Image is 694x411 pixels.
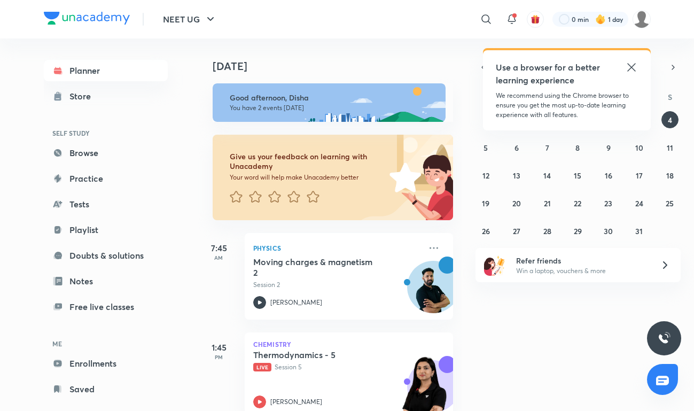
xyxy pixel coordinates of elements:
abbr: October 9, 2025 [606,143,611,153]
button: October 11, 2025 [661,139,679,156]
button: October 22, 2025 [569,195,586,212]
p: You have 2 events [DATE] [230,104,436,112]
p: AM [198,254,240,261]
button: October 15, 2025 [569,167,586,184]
abbr: October 29, 2025 [574,226,582,236]
p: [PERSON_NAME] [270,298,322,307]
button: October 17, 2025 [630,167,648,184]
button: October 4, 2025 [661,111,679,128]
p: Your word will help make Unacademy better [230,173,386,182]
h6: Give us your feedback on learning with Unacademy [230,152,386,171]
abbr: October 6, 2025 [514,143,519,153]
abbr: October 7, 2025 [545,143,549,153]
button: October 10, 2025 [630,139,648,156]
abbr: October 25, 2025 [666,198,674,208]
button: October 25, 2025 [661,195,679,212]
abbr: October 23, 2025 [604,198,612,208]
h6: ME [44,335,168,353]
span: Live [253,363,271,371]
abbr: October 19, 2025 [482,198,489,208]
p: Session 2 [253,280,421,290]
a: Store [44,86,168,107]
abbr: October 14, 2025 [543,170,551,181]
button: October 13, 2025 [508,167,525,184]
a: Doubts & solutions [44,245,168,266]
img: Company Logo [44,12,130,25]
abbr: October 31, 2025 [635,226,643,236]
button: October 30, 2025 [600,222,617,239]
p: Session 5 [253,362,421,372]
h5: Moving charges & magnetism 2 [253,257,386,278]
a: Saved [44,378,168,400]
img: avatar [531,14,540,24]
h6: Refer friends [516,255,648,266]
a: Free live classes [44,296,168,317]
button: October 21, 2025 [539,195,556,212]
abbr: October 8, 2025 [575,143,580,153]
button: October 20, 2025 [508,195,525,212]
abbr: October 22, 2025 [574,198,581,208]
abbr: October 18, 2025 [666,170,674,181]
p: We recommend using the Chrome browser to ensure you get the most up-to-date learning experience w... [496,91,638,120]
button: October 8, 2025 [569,139,586,156]
img: Disha C [633,10,651,28]
button: October 12, 2025 [477,167,494,184]
button: October 26, 2025 [477,222,494,239]
p: Physics [253,242,421,254]
a: Playlist [44,219,168,241]
abbr: October 24, 2025 [635,198,643,208]
h5: Use a browser for a better learning experience [496,61,602,87]
abbr: October 28, 2025 [543,226,551,236]
p: Chemistry [253,341,445,347]
button: avatar [527,11,544,28]
a: Tests [44,193,168,215]
abbr: October 5, 2025 [484,143,488,153]
button: October 5, 2025 [477,139,494,156]
button: October 24, 2025 [630,195,648,212]
abbr: October 17, 2025 [636,170,643,181]
p: Win a laptop, vouchers & more [516,266,648,276]
img: feedback_image [353,135,453,220]
abbr: October 21, 2025 [544,198,551,208]
h6: SELF STUDY [44,124,168,142]
h5: 7:45 [198,242,240,254]
button: October 28, 2025 [539,222,556,239]
p: PM [198,354,240,360]
abbr: October 30, 2025 [604,226,613,236]
button: October 14, 2025 [539,167,556,184]
a: Enrollments [44,353,168,374]
button: October 27, 2025 [508,222,525,239]
abbr: October 26, 2025 [482,226,490,236]
img: ttu [658,332,670,345]
p: [PERSON_NAME] [270,397,322,407]
abbr: Saturday [668,92,672,102]
div: Store [69,90,97,103]
a: Planner [44,60,168,81]
button: NEET UG [157,9,223,30]
button: October 6, 2025 [508,139,525,156]
abbr: October 15, 2025 [574,170,581,181]
button: October 23, 2025 [600,195,617,212]
button: October 9, 2025 [600,139,617,156]
h5: 1:45 [198,341,240,354]
button: October 31, 2025 [630,222,648,239]
h6: Good afternoon, Disha [230,93,436,103]
img: streak [595,14,606,25]
button: October 18, 2025 [661,167,679,184]
img: afternoon [213,83,446,122]
a: Browse [44,142,168,164]
button: October 29, 2025 [569,222,586,239]
abbr: October 13, 2025 [513,170,520,181]
abbr: October 10, 2025 [635,143,643,153]
button: October 19, 2025 [477,195,494,212]
button: October 7, 2025 [539,139,556,156]
h5: Thermodynamics - 5 [253,350,386,360]
a: Company Logo [44,12,130,27]
a: Practice [44,168,168,189]
img: Avatar [408,267,459,318]
abbr: October 12, 2025 [482,170,489,181]
abbr: October 11, 2025 [667,143,673,153]
h4: [DATE] [213,60,464,73]
abbr: October 4, 2025 [668,115,672,125]
img: referral [484,254,505,276]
